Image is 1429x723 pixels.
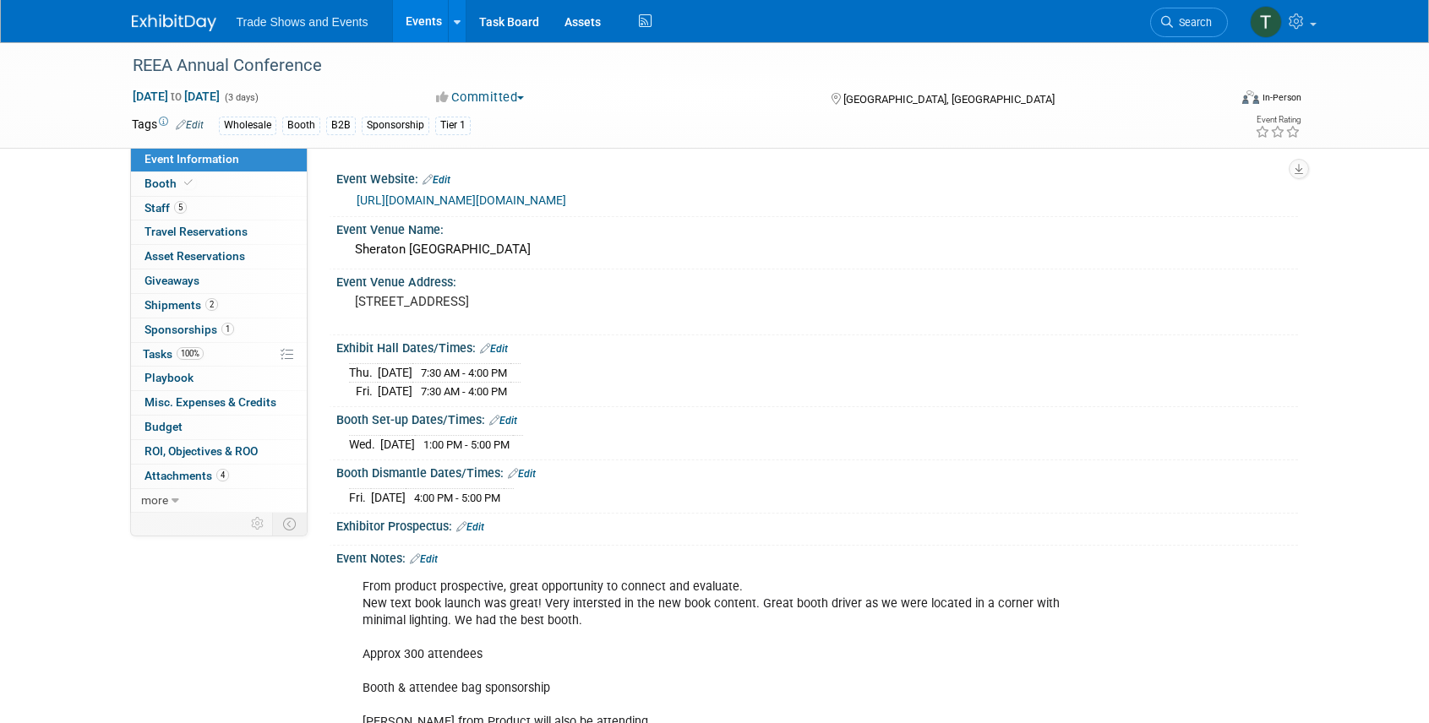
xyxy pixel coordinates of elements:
div: Tier 1 [435,117,471,134]
div: REEA Annual Conference [127,51,1203,81]
span: Giveaways [145,274,199,287]
a: Asset Reservations [131,245,307,269]
a: Shipments2 [131,294,307,318]
a: Staff5 [131,197,307,220]
span: Sponsorships [145,323,234,336]
span: 5 [174,201,187,214]
span: Travel Reservations [145,225,248,238]
td: Tags [132,116,204,135]
a: Sponsorships1 [131,318,307,342]
span: 7:30 AM - 4:00 PM [421,367,507,379]
a: Giveaways [131,269,307,293]
span: Event Information [145,152,239,166]
span: Search [1173,16,1212,29]
div: Event Rating [1255,116,1301,124]
span: 7:30 AM - 4:00 PM [421,385,507,398]
img: Format-Inperson.png [1242,90,1259,104]
div: B2B [326,117,356,134]
a: Edit [480,343,508,355]
td: Fri. [349,383,378,400]
a: Edit [423,174,450,186]
td: [DATE] [378,364,412,383]
div: Wholesale [219,117,276,134]
div: Booth [282,117,320,134]
a: Event Information [131,148,307,171]
a: Booth [131,172,307,196]
div: Sponsorship [362,117,429,134]
a: Edit [489,415,517,427]
a: Playbook [131,367,307,390]
a: Edit [410,553,438,565]
span: Tasks [143,347,204,361]
td: [DATE] [378,383,412,400]
a: Misc. Expenses & Credits [131,391,307,415]
img: ExhibitDay [132,14,216,31]
a: ROI, Objectives & ROO [131,440,307,464]
button: Committed [430,89,531,106]
div: Sheraton [GEOGRAPHIC_DATA] [349,236,1285,263]
span: Staff [145,201,187,215]
span: 4 [216,469,229,481]
pre: [STREET_ADDRESS] [355,294,718,309]
span: Asset Reservations [145,249,245,263]
a: Budget [131,416,307,439]
a: Edit [176,119,204,131]
a: Edit [456,521,484,533]
span: (3 days) [223,92,259,103]
span: Trade Shows and Events [237,15,368,29]
a: Edit [508,468,536,480]
span: Booth [145,177,196,190]
div: Booth Set-up Dates/Times: [336,407,1298,429]
a: Tasks100% [131,343,307,367]
div: In-Person [1262,91,1301,104]
td: Toggle Event Tabs [272,513,307,535]
span: 100% [177,347,204,360]
span: [GEOGRAPHIC_DATA], [GEOGRAPHIC_DATA] [843,93,1055,106]
span: [DATE] [DATE] [132,89,221,104]
a: Search [1150,8,1228,37]
img: Tiff Wagner [1250,6,1282,38]
a: Travel Reservations [131,220,307,244]
a: Attachments4 [131,465,307,488]
i: Booth reservation complete [184,178,193,188]
a: [URL][DOMAIN_NAME][DOMAIN_NAME] [357,193,566,207]
span: 1 [221,323,234,335]
td: [DATE] [380,436,415,454]
span: to [168,90,184,103]
div: Event Venue Name: [336,217,1298,238]
span: Playbook [145,371,194,384]
span: more [141,493,168,507]
div: Exhibit Hall Dates/Times: [336,335,1298,357]
div: Event Format [1128,88,1302,113]
td: Thu. [349,364,378,383]
td: Fri. [349,489,371,507]
div: Booth Dismantle Dates/Times: [336,460,1298,482]
div: Event Notes: [336,546,1298,568]
td: [DATE] [371,489,406,507]
div: Event Venue Address: [336,269,1298,291]
a: more [131,489,307,513]
span: Budget [145,420,183,433]
span: Misc. Expenses & Credits [145,395,276,409]
span: ROI, Objectives & ROO [145,444,258,458]
span: Shipments [145,298,218,312]
span: Attachments [145,469,229,482]
td: Personalize Event Tab Strip [243,513,273,535]
div: Exhibitor Prospectus: [336,514,1298,535]
span: 1:00 PM - 5:00 PM [423,438,510,451]
span: 4:00 PM - 5:00 PM [414,492,500,504]
td: Wed. [349,436,380,454]
div: Event Website: [336,166,1298,188]
span: 2 [205,298,218,311]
